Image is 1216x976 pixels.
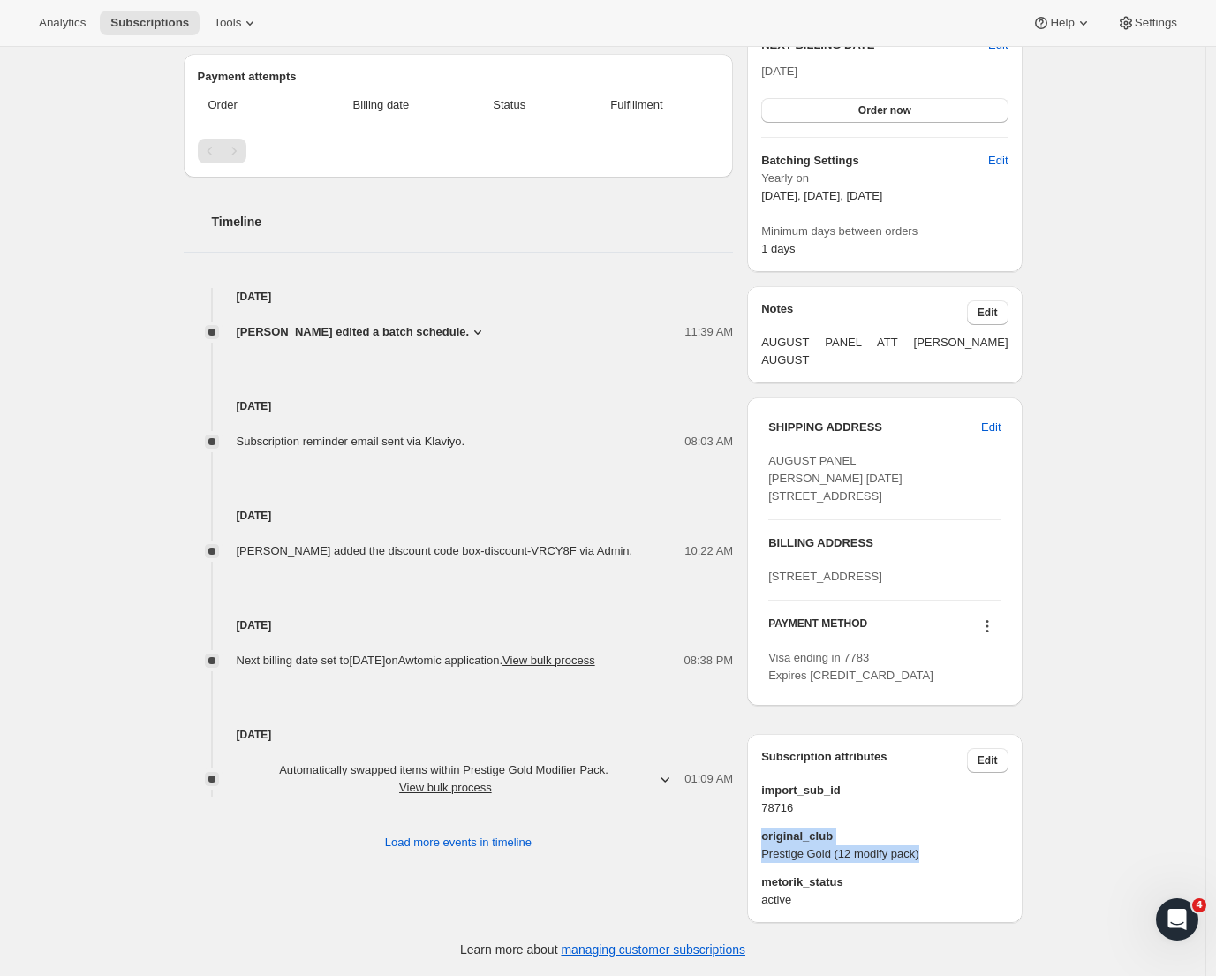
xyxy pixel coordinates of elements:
span: metorik_status [761,874,1008,891]
span: Billing date [308,96,454,114]
span: [PERSON_NAME] edited a batch schedule. [237,323,470,341]
button: View bulk process [502,654,595,667]
span: 08:38 PM [684,652,734,670]
h6: Batching Settings [761,152,988,170]
h2: Timeline [212,213,734,231]
span: Tools [214,16,241,30]
span: Edit [981,419,1001,436]
th: Order [198,86,304,125]
h3: PAYMENT METHOD [768,617,867,640]
h2: Payment attempts [198,68,720,86]
span: Automatically swapped items within Prestige Gold Modifier Pack . [237,761,655,797]
span: 01:09 AM [684,770,733,788]
h3: SHIPPING ADDRESS [768,419,981,436]
button: Edit [971,413,1011,442]
span: Next billing date set to [DATE] on Awtomic application . [237,654,595,667]
span: Subscription reminder email sent via Klaviyo. [237,435,465,448]
span: Edit [978,306,998,320]
span: 11:39 AM [684,323,733,341]
nav: Pagination [198,139,720,163]
span: Load more events in timeline [385,834,532,851]
button: Tools [203,11,269,35]
span: AUGUST PANEL ATT [PERSON_NAME] AUGUST [761,334,1008,369]
button: Load more events in timeline [374,828,542,857]
span: Subscriptions [110,16,189,30]
h4: [DATE] [184,617,734,634]
h4: [DATE] [184,726,734,744]
span: Order now [858,103,911,117]
span: Edit [988,152,1008,170]
span: Edit [978,753,998,768]
h4: [DATE] [184,288,734,306]
span: import_sub_id [761,782,1008,799]
span: [DATE] [761,64,797,78]
span: Analytics [39,16,86,30]
button: Settings [1106,11,1188,35]
span: Yearly on [761,170,1008,187]
span: [STREET_ADDRESS] [768,570,882,583]
iframe: Intercom live chat [1156,898,1198,941]
h4: [DATE] [184,507,734,525]
button: Automatically swapped items within Prestige Gold Modifier Pack. View bulk process [226,756,685,802]
button: Subscriptions [100,11,200,35]
span: AUGUST PANEL [PERSON_NAME] [DATE][STREET_ADDRESS] [768,454,902,503]
span: 08:03 AM [684,433,733,450]
button: Order now [761,98,1008,123]
h3: Notes [761,300,967,325]
span: Settings [1135,16,1177,30]
span: Status [464,96,555,114]
span: Help [1050,16,1074,30]
span: [PERSON_NAME] added the discount code box-discount-VRCY8F via Admin. [237,544,633,557]
span: Minimum days between orders [761,223,1008,240]
button: Analytics [28,11,96,35]
button: Edit [967,300,1008,325]
span: 10:22 AM [684,542,733,560]
span: original_club [761,828,1008,845]
span: 1 days [761,242,795,255]
h3: Subscription attributes [761,748,967,773]
button: Help [1022,11,1102,35]
span: active [761,891,1008,909]
a: managing customer subscriptions [561,942,745,957]
button: Edit [967,748,1008,773]
button: View bulk process [399,781,492,794]
button: [PERSON_NAME] edited a batch schedule. [237,323,487,341]
span: Prestige Gold (12 modify pack) [761,845,1008,863]
span: Visa ending in 7783 Expires [CREDIT_CARD_DATA] [768,651,933,682]
h3: BILLING ADDRESS [768,534,1001,552]
span: 78716 [761,799,1008,817]
p: Learn more about [460,941,745,958]
h4: [DATE] [184,397,734,415]
button: Edit [978,147,1018,175]
span: Fulfillment [565,96,708,114]
span: [DATE], [DATE], [DATE] [761,189,882,202]
span: 4 [1192,898,1206,912]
